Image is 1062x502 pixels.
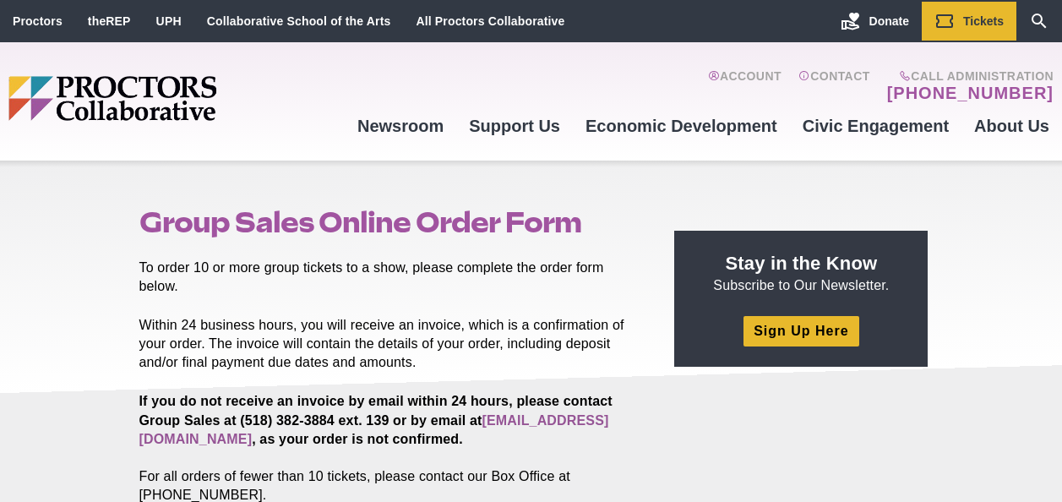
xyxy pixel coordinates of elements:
[88,14,131,28] a: theREP
[345,103,456,149] a: Newsroom
[139,316,636,372] p: Within 24 business hours, you will receive an invoice, which is a confirmation of your order. The...
[573,103,790,149] a: Economic Development
[708,69,782,103] a: Account
[790,103,961,149] a: Civic Engagement
[963,14,1004,28] span: Tickets
[922,2,1016,41] a: Tickets
[726,253,878,274] strong: Stay in the Know
[1016,2,1062,41] a: Search
[8,76,345,121] img: Proctors logo
[694,251,907,295] p: Subscribe to Our Newsletter.
[456,103,573,149] a: Support Us
[828,2,922,41] a: Donate
[882,69,1054,83] span: Call Administration
[416,14,564,28] a: All Proctors Collaborative
[207,14,391,28] a: Collaborative School of the Arts
[156,14,182,28] a: UPH
[798,69,870,103] a: Contact
[139,206,636,238] h1: Group Sales Online Order Form
[743,316,858,346] a: Sign Up Here
[961,103,1062,149] a: About Us
[13,14,63,28] a: Proctors
[139,394,613,445] strong: If you do not receive an invoice by email within 24 hours, please contact Group Sales at (518) 38...
[139,259,636,296] p: To order 10 or more group tickets to a show, please complete the order form below.
[869,14,909,28] span: Donate
[139,413,609,446] a: [EMAIL_ADDRESS][DOMAIN_NAME]
[887,83,1054,103] a: [PHONE_NUMBER]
